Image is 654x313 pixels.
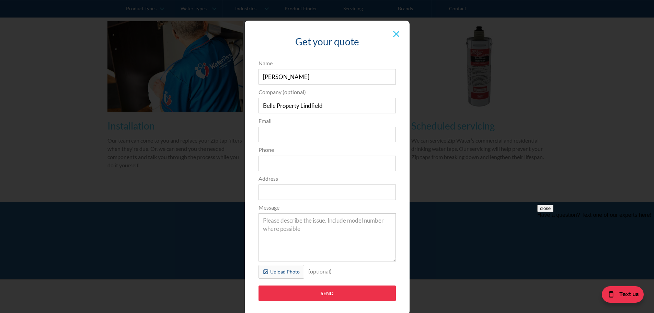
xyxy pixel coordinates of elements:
label: Company (optional) [259,88,396,96]
form: Popup Form Servicing [255,59,399,308]
input: Send [259,286,396,301]
label: Email [259,117,396,125]
div: Upload Photo [270,268,300,275]
h3: Get your quote [259,34,396,49]
iframe: podium webchat widget bubble [585,279,654,313]
label: Phone [259,146,396,154]
label: Address [259,175,396,183]
label: Name [259,59,396,67]
label: Upload Photo [259,265,304,279]
div: (optional) [304,265,336,278]
label: Message [259,203,396,212]
iframe: podium webchat widget prompt [537,205,654,287]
